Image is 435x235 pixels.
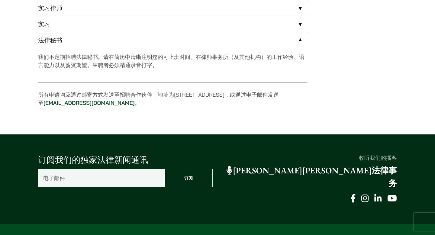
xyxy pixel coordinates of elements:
a: [EMAIL_ADDRESS][DOMAIN_NAME] [43,99,135,106]
font: 订阅我们的独家法律新闻通讯 [38,155,148,166]
input: 电子邮件 [38,169,165,187]
font: 我们不定期招聘法律秘书。请在简历中清晰注明您的可上班时间、在律师事务所（及其他机构）的工作经验、语言能力以及薪资期望。应聘者必须精通录音打字。 [38,53,304,69]
font: 收听我们的播客 [359,154,397,161]
font: 所有申请均应通过邮寄方式发送至招聘合作伙伴，地址为[STREET_ADDRESS]，或通过电子邮件发送至 [38,91,279,106]
a: 实习 [38,16,307,32]
a: 法律秘书 [38,32,307,48]
font: 。 [135,99,140,106]
div: 法律秘书 [38,48,307,82]
font: 法律秘书 [38,36,62,44]
font: 实习律师 [38,4,62,12]
a: 实习律师 [38,0,307,16]
font: [PERSON_NAME][PERSON_NAME]法律事务 [233,165,397,189]
a: [PERSON_NAME][PERSON_NAME]法律事务 [227,165,397,189]
input: 订阅 [165,169,213,187]
font: 实习 [38,20,50,28]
